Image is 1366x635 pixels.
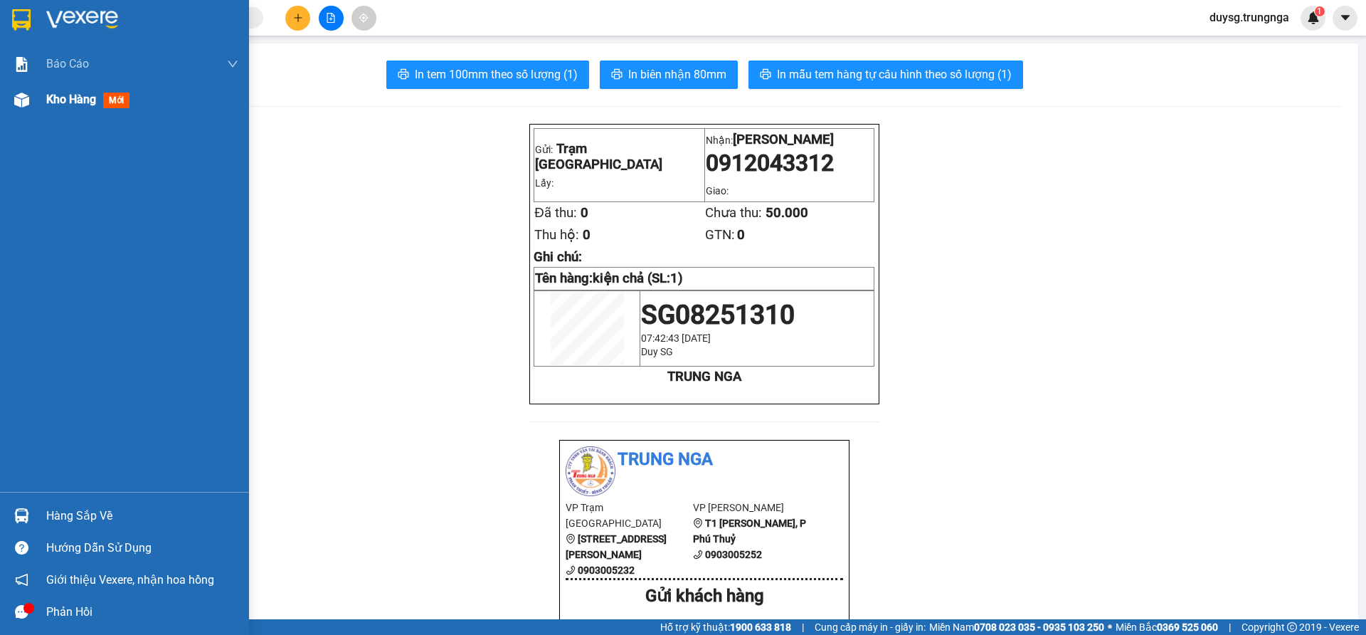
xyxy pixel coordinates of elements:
[705,205,762,221] span: Chưa thu:
[581,205,588,221] span: 0
[1116,619,1218,635] span: Miền Bắc
[46,505,238,527] div: Hàng sắp về
[815,619,926,635] span: Cung cấp máy in - giấy in:
[1108,624,1112,630] span: ⚪️
[670,271,683,286] span: 1)
[611,68,623,82] span: printer
[534,249,582,265] span: Ghi chú:
[135,8,263,37] p: Nhận:
[566,446,843,473] li: Trung Nga
[628,65,726,83] span: In biên nhận 80mm
[641,346,673,357] span: Duy SG
[566,616,704,634] div: Mã đơn:
[6,55,27,68] span: Lấy:
[777,65,1012,83] span: In mẫu tem hàng tự cấu hình theo số lượng (1)
[566,565,576,575] span: phone
[566,446,615,496] img: logo.jpg
[196,86,238,102] span: 50.000
[535,271,683,286] strong: Tên hàng:
[641,299,795,330] span: SG08251310
[566,583,843,610] div: Gửi khách hàng
[46,537,238,559] div: Hướng dẫn sử dụng
[693,500,820,515] li: VP [PERSON_NAME]
[604,618,670,631] span: SG08251310
[737,227,745,243] span: 0
[760,68,771,82] span: printer
[135,68,162,82] span: Giao:
[593,271,683,286] span: kiện chả (SL:
[5,103,50,119] span: Thu hộ:
[534,205,576,221] span: Đã thu:
[53,103,61,119] span: 0
[14,57,29,72] img: solution-icon
[802,619,804,635] span: |
[535,141,703,172] p: Gửi:
[135,39,263,66] span: 0912043312
[578,565,635,576] b: 0903005232
[641,332,711,344] span: 07:42:43 [DATE]
[135,21,236,37] span: [PERSON_NAME]
[12,9,31,31] img: logo-vxr
[583,227,591,243] span: 0
[326,13,336,23] span: file-add
[1157,621,1218,633] strong: 0369 525 060
[415,65,578,83] span: In tem 100mm theo số lượng (1)
[705,549,762,560] b: 0903005252
[660,619,791,635] span: Hỗ trợ kỹ thuật:
[929,619,1104,635] span: Miền Nam
[766,205,808,221] span: 50.000
[693,518,806,545] b: T1 [PERSON_NAME], P Phú Thuỷ
[693,550,703,560] span: phone
[14,93,29,107] img: warehouse-icon
[1339,11,1352,24] span: caret-down
[46,602,238,623] div: Phản hồi
[1317,6,1322,16] span: 1
[398,68,409,82] span: printer
[1198,9,1301,26] span: duysg.trungnga
[51,86,58,102] span: 0
[351,6,376,31] button: aim
[15,573,28,587] span: notification
[705,227,735,243] span: GTN:
[15,605,28,619] span: message
[1315,6,1325,16] sup: 1
[535,141,662,172] span: Trạm [GEOGRAPHIC_DATA]
[706,149,834,177] span: 0912043312
[46,93,96,106] span: Kho hàng
[704,616,843,631] div: In ngày: [DATE] 07:52
[566,534,576,544] span: environment
[706,132,874,147] p: Nhận:
[1333,6,1357,31] button: caret-down
[5,86,47,102] span: Đã thu:
[319,6,344,31] button: file-add
[693,518,703,528] span: environment
[974,621,1104,633] strong: 0708 023 035 - 0935 103 250
[15,541,28,555] span: question-circle
[1229,619,1231,635] span: |
[667,369,741,384] strong: TRUNG NGA
[359,13,369,23] span: aim
[285,6,310,31] button: plus
[135,86,192,102] span: Chưa thu:
[534,227,579,243] span: Thu hộ:
[6,21,133,53] p: Gửi:
[566,533,667,560] b: [STREET_ADDRESS][PERSON_NAME]
[103,93,129,108] span: mới
[135,103,165,119] span: GTN:
[168,103,176,119] span: 0
[706,185,729,196] span: Giao:
[748,61,1023,89] button: printerIn mẫu tem hàng tự cấu hình theo số lượng (1)
[293,13,303,23] span: plus
[14,508,29,523] img: warehouse-icon
[46,571,214,589] span: Giới thiệu Vexere, nhận hoa hồng
[1287,622,1297,632] span: copyright
[1307,11,1320,24] img: icon-new-feature
[46,55,89,73] span: Báo cáo
[386,61,589,89] button: printerIn tem 100mm theo số lượng (1)
[730,621,791,633] strong: 1900 633 818
[566,500,693,531] li: VP Trạm [GEOGRAPHIC_DATA]
[6,21,133,53] span: Trạm [GEOGRAPHIC_DATA]
[227,58,238,70] span: down
[733,132,834,147] span: [PERSON_NAME]
[535,177,554,189] span: Lấy:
